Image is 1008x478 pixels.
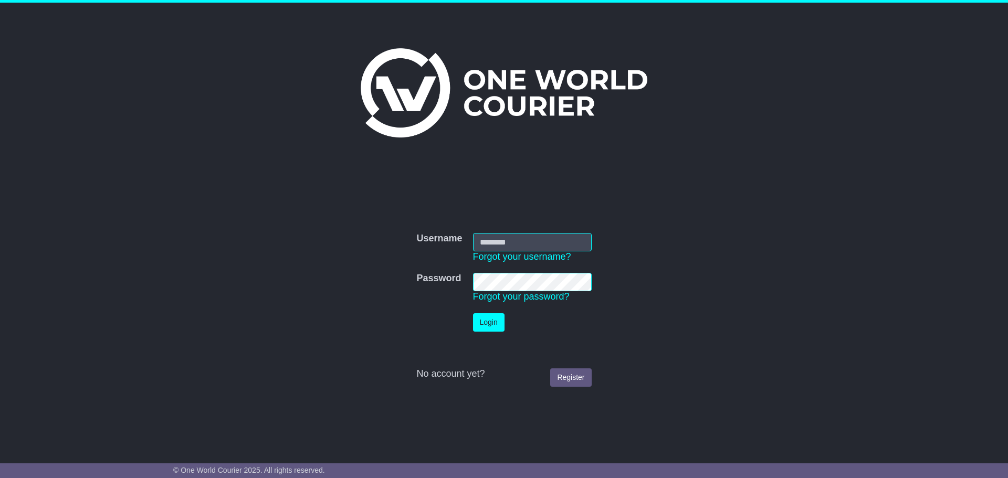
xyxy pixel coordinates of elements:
label: Password [416,273,461,284]
div: No account yet? [416,368,591,380]
img: One World [361,48,647,137]
a: Forgot your password? [473,291,570,302]
a: Forgot your username? [473,251,571,262]
span: © One World Courier 2025. All rights reserved. [173,466,325,474]
button: Login [473,313,505,332]
label: Username [416,233,462,245]
a: Register [550,368,591,387]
